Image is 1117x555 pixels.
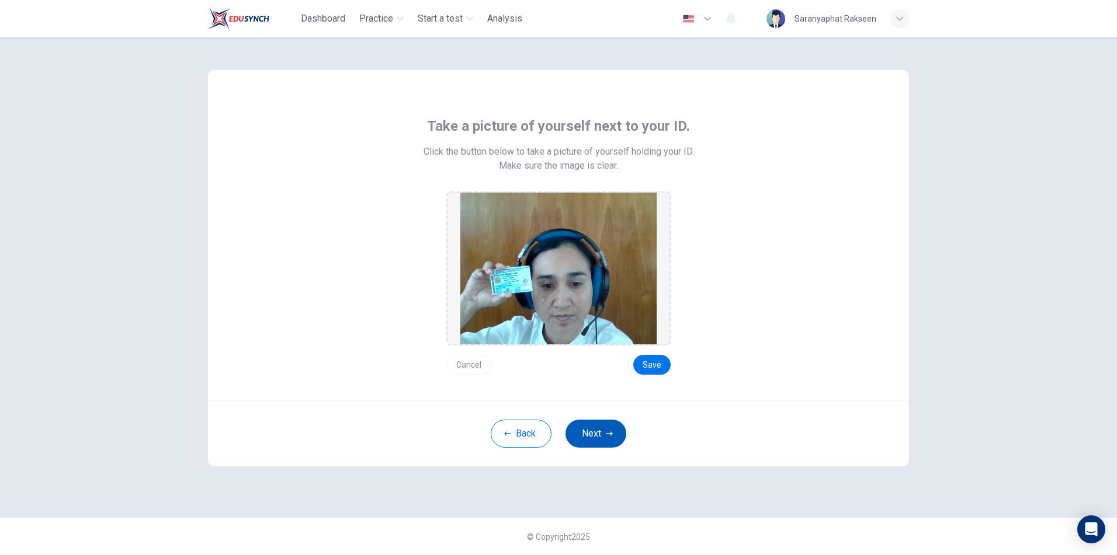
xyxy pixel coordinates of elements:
div: Open Intercom Messenger [1077,515,1105,543]
button: Dashboard [296,8,350,29]
span: Click the button below to take a picture of yourself holding your ID. [424,145,694,159]
span: Analysis [487,12,522,26]
button: Start a test [413,8,478,29]
button: Save [633,355,671,375]
span: © Copyright 2025 [527,532,590,542]
a: Train Test logo [208,7,296,30]
img: Profile picture [766,9,785,28]
span: Practice [359,12,393,26]
button: Back [491,420,551,448]
span: Start a test [418,12,463,26]
div: Saranyaphat Rakseen [795,12,876,26]
img: en [681,15,696,23]
button: Next [566,420,626,448]
span: Make sure the image is clear. [499,159,618,173]
button: Cancel [446,355,491,375]
span: Dashboard [301,12,345,26]
span: Take a picture of yourself next to your ID. [427,117,690,135]
button: Analysis [483,8,527,29]
img: preview screemshot [460,193,657,344]
button: Practice [355,8,408,29]
img: Train Test logo [208,7,269,30]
